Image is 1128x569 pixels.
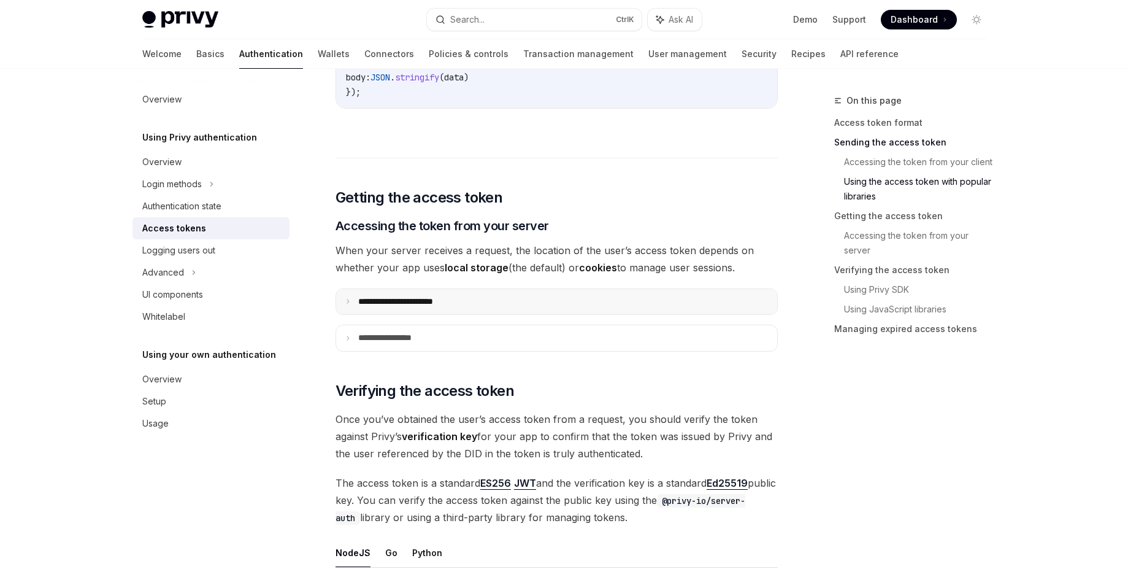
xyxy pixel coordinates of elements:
a: Verifying the access token [834,260,996,280]
a: Setup [132,390,290,412]
span: When your server receives a request, the location of the user’s access token depends on whether y... [336,242,778,276]
img: light logo [142,11,218,28]
a: Accessing the token from your client [844,152,996,172]
a: Usage [132,412,290,435]
div: UI components [142,287,203,302]
strong: verification key [402,430,477,443]
span: Getting the access token [336,188,503,207]
a: Policies & controls [429,39,508,69]
a: Demo [793,14,818,26]
a: Managing expired access tokens [834,319,996,339]
a: Support [832,14,866,26]
button: Go [385,538,397,567]
span: Ask AI [669,14,693,26]
a: Access token format [834,113,996,133]
a: Whitelabel [132,306,290,328]
div: Search... [450,12,485,27]
a: Authentication [239,39,303,69]
h5: Using Privy authentication [142,130,257,145]
a: Ed25519 [707,477,748,490]
a: Using Privy SDK [844,280,996,300]
a: Basics [196,39,224,69]
div: Advanced [142,265,184,280]
div: Logging users out [142,243,215,258]
button: Python [412,538,442,567]
code: @privy-io/server-auth [336,494,745,525]
a: Connectors [364,39,414,69]
span: Dashboard [891,14,938,26]
a: Sending the access token [834,133,996,152]
h5: Using your own authentication [142,347,276,362]
button: Search...CtrlK [427,9,642,31]
strong: cookies [579,261,617,274]
a: Authentication state [132,195,290,217]
div: Overview [142,372,182,387]
div: Authentication state [142,199,221,214]
div: Usage [142,416,169,431]
a: Transaction management [523,39,634,69]
a: User management [648,39,727,69]
span: data [444,72,464,83]
span: Ctrl K [616,15,634,25]
a: Recipes [791,39,826,69]
a: Getting the access token [834,206,996,226]
span: ( [439,72,444,83]
span: Once you’ve obtained the user’s access token from a request, you should verify the token against ... [336,411,778,462]
span: . [390,72,395,83]
div: Login methods [142,177,202,192]
span: }); [346,87,361,98]
span: body: [346,72,370,83]
a: Overview [132,151,290,173]
div: Overview [142,155,182,169]
a: Accessing the token from your server [844,226,996,260]
a: ES256 [480,477,511,490]
button: Toggle dark mode [967,10,986,29]
span: Verifying the access token [336,381,514,401]
a: JWT [514,477,536,490]
a: Using JavaScript libraries [844,300,996,319]
a: Welcome [142,39,182,69]
span: JSON [370,72,390,83]
a: Dashboard [881,10,957,29]
a: UI components [132,284,290,306]
strong: local storage [445,261,508,274]
div: Setup [142,394,166,409]
a: Wallets [318,39,350,69]
div: Overview [142,92,182,107]
span: ) [464,72,469,83]
span: stringify [395,72,439,83]
button: Ask AI [648,9,702,31]
span: The access token is a standard and the verification key is a standard public key. You can verify ... [336,474,778,526]
span: On this page [846,93,902,108]
div: Access tokens [142,221,206,236]
a: Overview [132,88,290,110]
a: Logging users out [132,239,290,261]
span: Accessing the token from your server [336,217,549,234]
a: API reference [840,39,899,69]
div: Whitelabel [142,309,185,324]
a: Overview [132,368,290,390]
a: Security [742,39,777,69]
a: Access tokens [132,217,290,239]
button: NodeJS [336,538,370,567]
a: Using the access token with popular libraries [844,172,996,206]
